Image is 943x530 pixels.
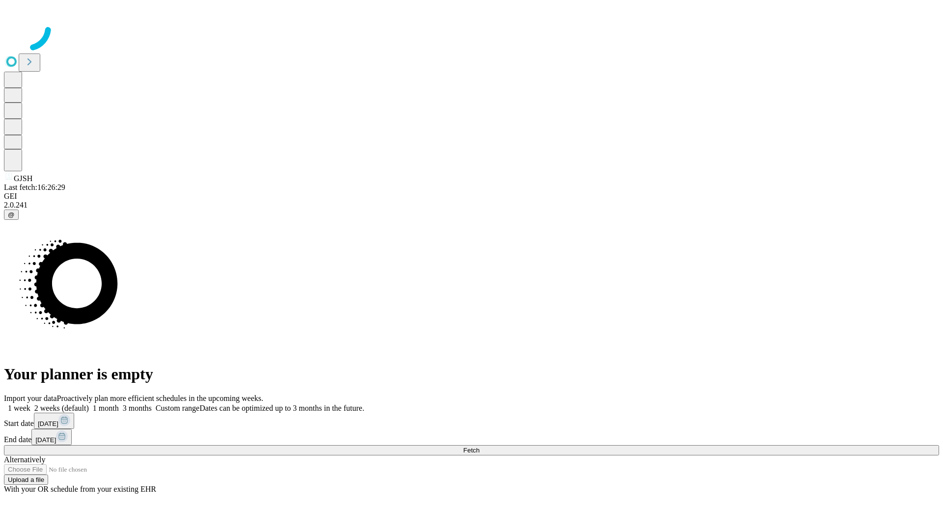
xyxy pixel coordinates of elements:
[123,404,152,412] span: 3 months
[34,413,74,429] button: [DATE]
[4,394,57,402] span: Import your data
[4,210,19,220] button: @
[4,485,156,493] span: With your OR schedule from your existing EHR
[38,420,58,427] span: [DATE]
[463,447,479,454] span: Fetch
[4,475,48,485] button: Upload a file
[4,445,939,455] button: Fetch
[199,404,364,412] span: Dates can be optimized up to 3 months in the future.
[8,404,30,412] span: 1 week
[14,174,32,183] span: GJSH
[34,404,89,412] span: 2 weeks (default)
[57,394,263,402] span: Proactively plan more efficient schedules in the upcoming weeks.
[93,404,119,412] span: 1 month
[4,455,45,464] span: Alternatively
[4,183,65,191] span: Last fetch: 16:26:29
[31,429,72,445] button: [DATE]
[4,429,939,445] div: End date
[8,211,15,218] span: @
[4,201,939,210] div: 2.0.241
[4,365,939,383] h1: Your planner is empty
[4,413,939,429] div: Start date
[4,192,939,201] div: GEI
[35,436,56,444] span: [DATE]
[156,404,199,412] span: Custom range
